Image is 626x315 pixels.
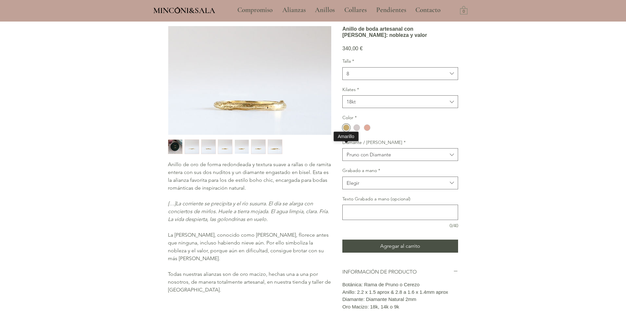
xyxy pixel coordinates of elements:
[342,281,458,289] p: Botánica: Rama de Pruno o Cerezo
[342,240,458,253] button: Agregar al carrito
[168,139,183,154] button: Miniatura: Alianza de boda artesanal Barcelona
[268,140,282,154] img: Miniatura: Alianza de boda artesanal Barcelona
[201,139,216,154] button: Miniatura: Alianza de boda artesanal Barcelona
[232,2,277,18] a: Compromiso
[380,242,420,250] span: Agregar al carrito
[279,2,309,18] p: Alianzas
[342,46,363,51] span: 340,00 €
[235,140,249,154] img: Miniatura: Alianza de boda artesanal Barcelona
[342,67,458,80] button: Talla
[339,2,371,18] a: Collares
[268,139,282,154] div: 7 / 7
[347,70,349,77] div: 8
[338,133,354,140] div: Amarillo
[168,200,176,207] span: […]
[342,289,458,296] p: Anillo: 2.2 x 1.5 aprox & 2.8 a 1.6 x 1.4mm aprox
[175,7,180,13] img: Minconi Sala
[347,151,391,158] div: Pruno con Diamante
[342,268,453,276] h2: INFORMACIÓN DE PRODUCTO
[201,140,216,154] img: Miniatura: Alianza de boda artesanal Barcelona
[342,139,458,146] label: Diamante / [PERSON_NAME]
[412,2,444,18] p: Contacto
[168,26,332,135] button: Alianza de boda artesanal BarcelonaAgrandar
[342,296,458,303] p: Diamante: Diamante Natural 2mm
[342,167,458,174] label: Grabado a mano
[218,139,232,154] button: Miniatura: Alianza de boda artesanal Barcelona
[277,2,310,18] a: Alianzas
[168,161,331,191] span: Anillo de oro de forma redondeada y textura suave a rallas o de ramita entera con sus dos nuditos...
[218,140,232,154] img: Miniatura: Alianza de boda artesanal Barcelona
[342,223,458,229] div: 0/40
[234,2,276,18] p: Compromiso
[410,2,446,18] a: Contacto
[251,139,266,154] div: 6 / 7
[342,148,458,161] button: Diamante / Rama
[347,98,356,105] div: 18kt
[185,139,199,154] button: Miniatura: Alianza de boda artesanal Barcelona
[168,140,182,154] img: Miniatura: Alianza de boda artesanal Barcelona
[185,139,199,154] div: 2 / 7
[342,95,458,108] button: Kilates
[342,303,458,311] p: Oro Macizo: 18k, 14k o 9k
[312,2,338,18] p: Anillos
[347,180,359,186] div: Elegir
[201,139,216,154] div: 3 / 7
[310,2,339,18] a: Anillos
[220,2,458,18] nav: Sitio
[168,139,183,154] div: 1 / 7
[342,87,458,93] label: Kilates
[185,140,199,154] img: Miniatura: Alianza de boda artesanal Barcelona
[341,2,370,18] p: Collares
[168,26,331,135] img: Alianza de boda artesanal Barcelona
[168,271,331,293] span: Todas nuestras alianzas son de oro macizo, hechas una a una por nosotros, de manera totalmente ar...
[460,6,468,14] a: Carrito con 0 ítems
[234,139,249,154] button: Miniatura: Alianza de boda artesanal Barcelona
[342,58,458,65] label: Talla
[342,196,458,202] label: Texto Grabado a mano (opcional)
[342,268,458,276] button: INFORMACIÓN DE PRODUCTO
[342,177,458,189] button: Grabado a mano
[234,139,249,154] div: 5 / 7
[373,2,410,18] p: Pendientes
[343,208,458,217] textarea: Texto Grabado a mano (opcional)
[251,140,265,154] img: Miniatura: Alianza de boda artesanal Barcelona
[268,139,282,154] button: Miniatura: Alianza de boda artesanal Barcelona
[168,200,329,222] span: La corriente se precipita y el río susurra. El día se alarga con conciertos de mirlos. Huele a ti...
[168,232,329,261] span: La [PERSON_NAME], conocido como [PERSON_NAME], florece antes que ninguna, incluso habiendo nieve ...
[463,9,465,14] text: 0
[153,6,215,15] span: MINCONI&SALA
[218,139,232,154] div: 4 / 7
[153,4,215,15] a: MINCONI&SALA
[371,2,410,18] a: Pendientes
[342,26,458,38] h1: Anillo de boda artesanal con [PERSON_NAME]: nobleza y valor
[342,115,357,121] legend: Color
[251,139,266,154] button: Miniatura: Alianza de boda artesanal Barcelona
